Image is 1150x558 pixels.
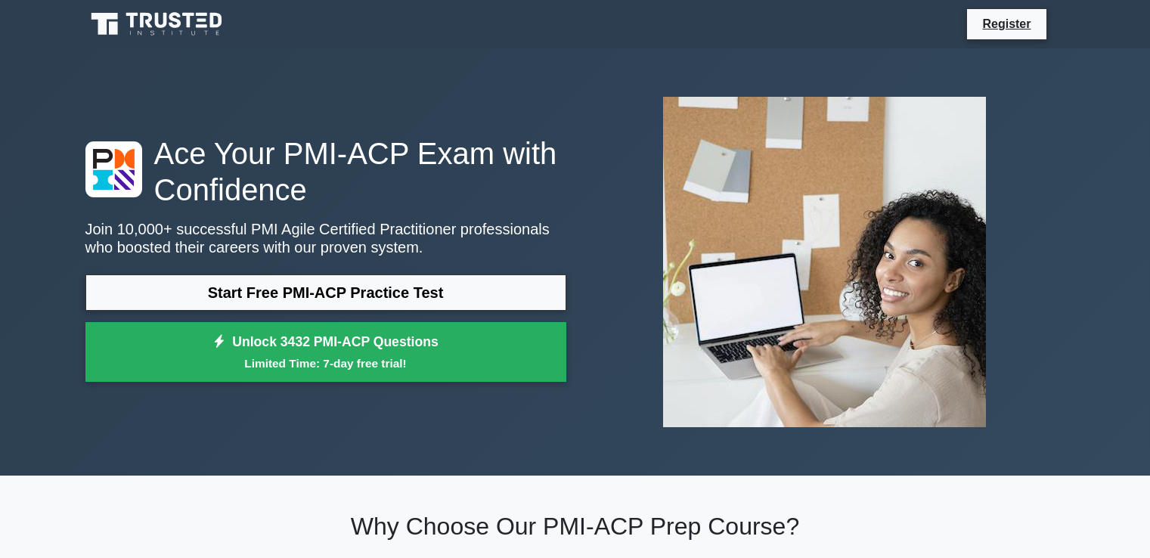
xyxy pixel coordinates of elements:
a: Start Free PMI-ACP Practice Test [85,274,566,311]
h1: Ace Your PMI-ACP Exam with Confidence [85,135,566,208]
p: Join 10,000+ successful PMI Agile Certified Practitioner professionals who boosted their careers ... [85,220,566,256]
a: Register [973,14,1040,33]
a: Unlock 3432 PMI-ACP QuestionsLimited Time: 7-day free trial! [85,322,566,383]
h2: Why Choose Our PMI-ACP Prep Course? [85,512,1065,541]
small: Limited Time: 7-day free trial! [104,355,547,372]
